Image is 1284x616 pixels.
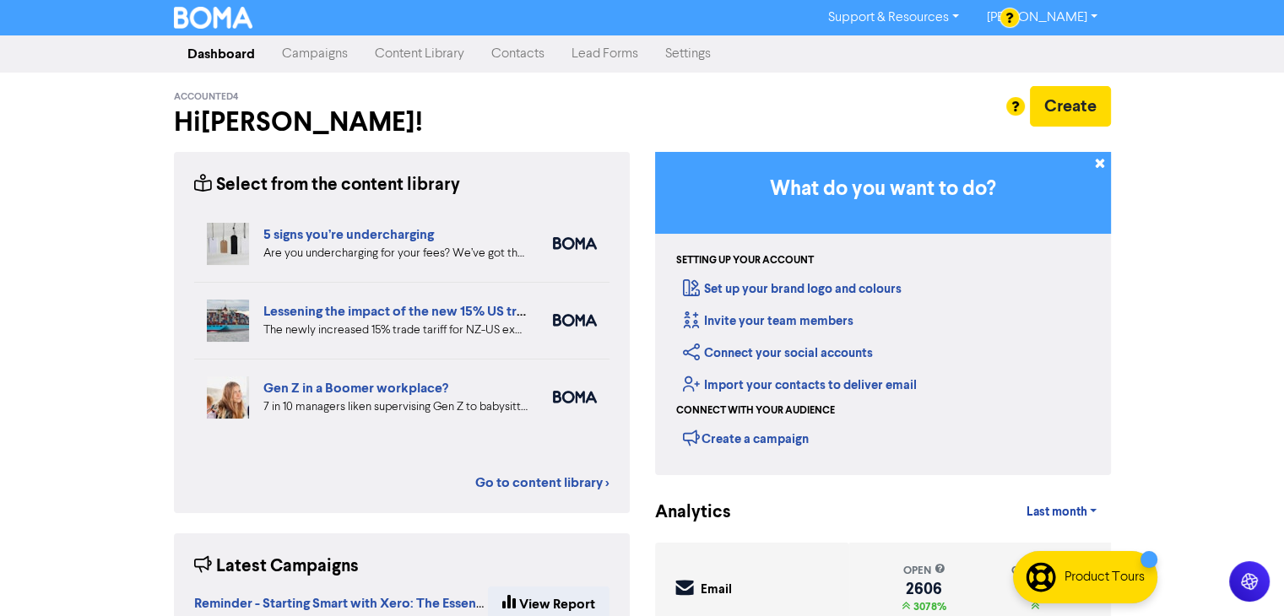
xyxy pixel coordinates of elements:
[683,425,809,451] div: Create a campaign
[683,377,917,393] a: Import your contacts to deliver email
[174,7,253,29] img: BOMA Logo
[1011,563,1058,579] div: click
[902,563,946,579] div: open
[194,554,359,580] div: Latest Campaigns
[910,600,946,613] span: 3078%
[194,172,460,198] div: Select from the content library
[680,177,1086,202] h3: What do you want to do?
[683,281,902,297] a: Set up your brand logo and colours
[174,91,238,103] span: Accounted4
[553,314,597,327] img: boma
[558,37,652,71] a: Lead Forms
[475,473,609,493] a: Go to content library >
[194,597,501,611] a: Reminder - Starting Smart with Xero: The Essentials
[174,106,630,138] h2: Hi [PERSON_NAME] !
[263,322,528,339] div: The newly increased 15% trade tariff for NZ-US exports could well have a major impact on your mar...
[1011,582,1058,596] div: 144
[553,237,597,250] img: boma_accounting
[655,152,1111,475] div: Getting Started in BOMA
[655,500,710,526] div: Analytics
[815,4,972,31] a: Support & Resources
[1012,495,1110,529] a: Last month
[1026,505,1086,520] span: Last month
[676,403,835,419] div: Connect with your audience
[1073,434,1284,616] iframe: Chat Widget
[683,345,873,361] a: Connect your social accounts
[676,253,814,268] div: Setting up your account
[263,226,434,243] a: 5 signs you’re undercharging
[174,37,268,71] a: Dashboard
[361,37,478,71] a: Content Library
[652,37,724,71] a: Settings
[1030,86,1111,127] button: Create
[902,582,946,596] div: 2606
[553,391,597,403] img: boma
[683,313,853,329] a: Invite your team members
[263,303,572,320] a: Lessening the impact of the new 15% US trade tariff
[263,245,528,262] div: Are you undercharging for your fees? We’ve got the five warning signs that can help you diagnose ...
[194,595,501,612] strong: Reminder - Starting Smart with Xero: The Essentials
[478,37,558,71] a: Contacts
[268,37,361,71] a: Campaigns
[701,581,732,600] div: Email
[972,4,1110,31] a: [PERSON_NAME]
[263,380,448,397] a: Gen Z in a Boomer workplace?
[263,398,528,416] div: 7 in 10 managers liken supervising Gen Z to babysitting or parenting. But is your people manageme...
